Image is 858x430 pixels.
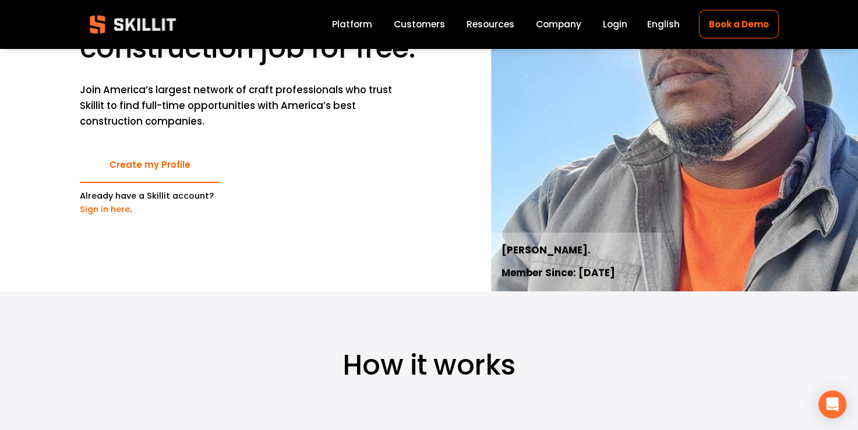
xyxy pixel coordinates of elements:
[501,243,590,257] strong: [PERSON_NAME].
[603,17,627,33] a: Login
[467,17,514,31] span: Resources
[80,189,220,216] p: Already have a Skillit account? .
[467,17,514,33] a: folder dropdown
[80,7,186,42] img: Skillit
[647,17,679,31] span: English
[394,17,445,33] a: Customers
[536,17,581,33] a: Company
[501,266,615,280] strong: Member Since: [DATE]
[80,147,220,184] a: Create my Profile
[818,390,846,418] div: Open Intercom Messenger
[647,17,679,33] div: language picker
[332,17,372,33] a: Platform
[80,82,397,129] p: Join America’s largest network of craft professionals who trust Skillit to find full-time opportu...
[80,203,130,215] a: Sign in here
[699,10,778,38] a: Book a Demo
[80,348,779,382] h1: How it works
